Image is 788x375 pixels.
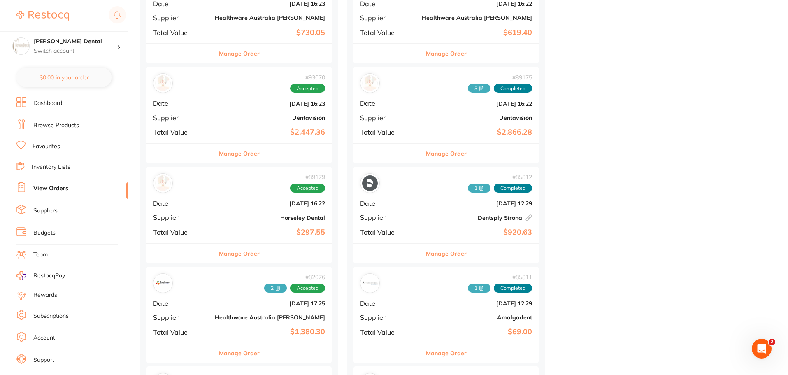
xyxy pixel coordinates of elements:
[215,314,325,321] b: Healthware Australia [PERSON_NAME]
[360,100,415,107] span: Date
[264,274,325,280] span: # 82076
[290,174,325,180] span: # 89179
[494,284,532,293] span: Completed
[16,271,65,280] a: RestocqPay
[219,244,260,263] button: Manage Order
[422,214,532,221] b: Dentsply Sirona
[219,144,260,163] button: Manage Order
[33,356,54,364] a: Support
[153,214,208,221] span: Supplier
[219,44,260,63] button: Manage Order
[422,228,532,237] b: $920.63
[33,184,68,193] a: View Orders
[769,339,775,345] span: 2
[290,84,325,93] span: Accepted
[422,128,532,137] b: $2,866.28
[426,244,467,263] button: Manage Order
[468,74,532,81] span: # 89175
[360,328,415,336] span: Total Value
[422,200,532,207] b: [DATE] 12:29
[494,184,532,193] span: Completed
[16,11,69,21] img: Restocq Logo
[155,175,171,191] img: Horseley Dental
[215,0,325,7] b: [DATE] 16:23
[33,272,65,280] span: RestocqPay
[360,214,415,221] span: Supplier
[153,314,208,321] span: Supplier
[468,284,490,293] span: Received
[290,284,325,293] span: Accepted
[146,167,332,263] div: Horseley Dental#89179AcceptedDate[DATE] 16:22SupplierHorseley DentalTotal Value$297.55Manage Order
[32,163,70,171] a: Inventory Lists
[219,343,260,363] button: Manage Order
[153,128,208,136] span: Total Value
[34,37,117,46] h4: Hornsby Dental
[468,174,532,180] span: # 85812
[290,184,325,193] span: Accepted
[33,99,62,107] a: Dashboard
[153,29,208,36] span: Total Value
[360,128,415,136] span: Total Value
[153,100,208,107] span: Date
[146,267,332,363] div: Healthware Australia Ridley#820762 AcceptedDate[DATE] 17:25SupplierHealthware Australia [PERSON_N...
[153,328,208,336] span: Total Value
[494,84,532,93] span: Completed
[422,100,532,107] b: [DATE] 16:22
[426,44,467,63] button: Manage Order
[33,142,60,151] a: Favourites
[362,75,378,91] img: Dentavision
[264,284,287,293] span: Received
[360,300,415,307] span: Date
[215,100,325,107] b: [DATE] 16:23
[360,14,415,21] span: Supplier
[468,84,490,93] span: Received
[422,114,532,121] b: Dentavision
[426,144,467,163] button: Manage Order
[362,275,378,291] img: Amalgadent
[16,68,112,87] button: $0.00 in your order
[362,175,378,191] img: Dentsply Sirona
[33,121,79,130] a: Browse Products
[422,314,532,321] b: Amalgadent
[468,184,490,193] span: Received
[34,47,117,55] p: Switch account
[33,312,69,320] a: Subscriptions
[422,28,532,37] b: $619.40
[153,14,208,21] span: Supplier
[422,328,532,336] b: $69.00
[422,300,532,307] b: [DATE] 12:29
[155,75,171,91] img: Dentavision
[215,14,325,21] b: Healthware Australia [PERSON_NAME]
[33,334,55,342] a: Account
[422,0,532,7] b: [DATE] 16:22
[752,339,772,359] iframe: Intercom live chat
[146,67,332,163] div: Dentavision#93070AcceptedDate[DATE] 16:23SupplierDentavisionTotal Value$2,447.36Manage Order
[360,228,415,236] span: Total Value
[360,114,415,121] span: Supplier
[16,271,26,280] img: RestocqPay
[153,114,208,121] span: Supplier
[153,200,208,207] span: Date
[215,214,325,221] b: Horseley Dental
[33,207,58,215] a: Suppliers
[33,229,56,237] a: Budgets
[215,28,325,37] b: $730.05
[13,38,29,54] img: Hornsby Dental
[215,300,325,307] b: [DATE] 17:25
[215,114,325,121] b: Dentavision
[153,228,208,236] span: Total Value
[155,275,171,291] img: Healthware Australia Ridley
[360,314,415,321] span: Supplier
[215,200,325,207] b: [DATE] 16:22
[360,200,415,207] span: Date
[215,228,325,237] b: $297.55
[290,74,325,81] span: # 93070
[426,343,467,363] button: Manage Order
[215,128,325,137] b: $2,447.36
[215,328,325,336] b: $1,380.30
[16,6,69,25] a: Restocq Logo
[153,300,208,307] span: Date
[422,14,532,21] b: Healthware Australia [PERSON_NAME]
[360,29,415,36] span: Total Value
[33,291,57,299] a: Rewards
